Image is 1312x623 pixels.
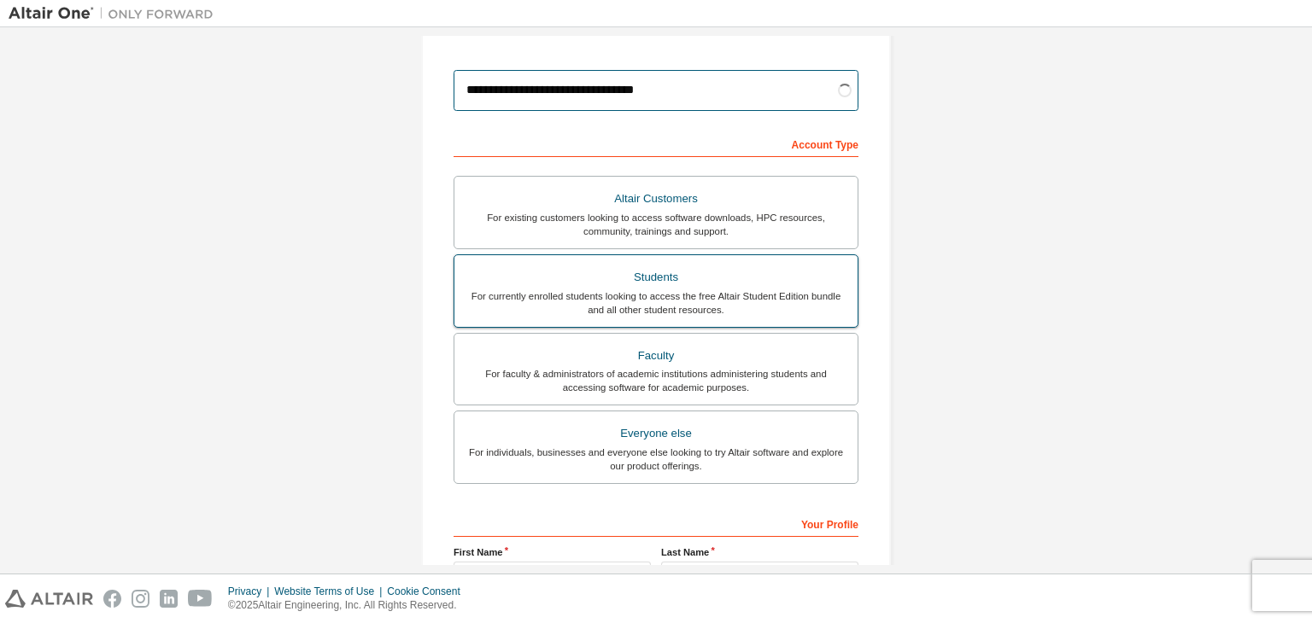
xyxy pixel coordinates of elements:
div: For currently enrolled students looking to access the free Altair Student Edition bundle and all ... [465,289,847,317]
img: altair_logo.svg [5,590,93,608]
div: For existing customers looking to access software downloads, HPC resources, community, trainings ... [465,211,847,238]
div: For faculty & administrators of academic institutions administering students and accessing softwa... [465,367,847,394]
img: linkedin.svg [160,590,178,608]
div: Privacy [228,585,274,598]
div: Altair Customers [465,187,847,211]
div: Account Type [454,130,858,157]
p: © 2025 Altair Engineering, Inc. All Rights Reserved. [228,598,471,613]
div: Website Terms of Use [274,585,387,598]
img: facebook.svg [103,590,121,608]
div: Cookie Consent [387,585,470,598]
div: Faculty [465,344,847,368]
label: First Name [454,545,651,559]
div: Your Profile [454,509,858,537]
div: Students [465,265,847,289]
img: instagram.svg [132,590,149,608]
label: Last Name [661,545,858,559]
div: For individuals, businesses and everyone else looking to try Altair software and explore our prod... [465,445,847,473]
img: Altair One [9,5,222,22]
div: Everyone else [465,422,847,445]
img: youtube.svg [188,590,213,608]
